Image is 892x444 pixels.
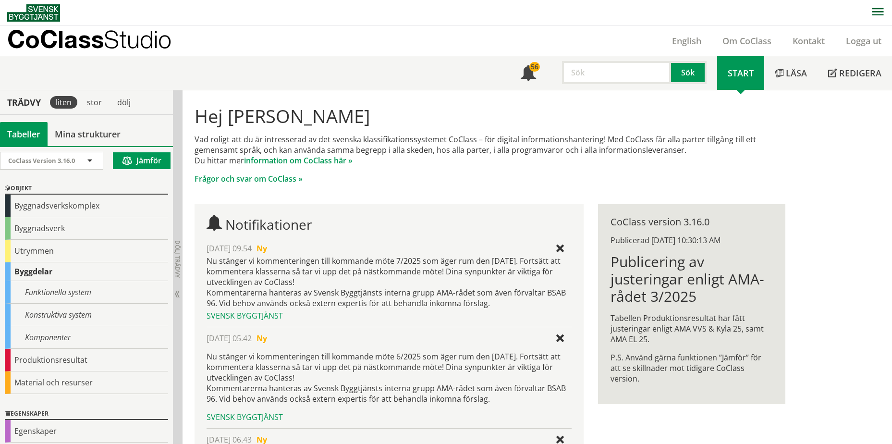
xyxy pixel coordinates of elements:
[529,62,540,72] div: 56
[562,61,671,84] input: Sök
[521,66,536,82] span: Notifikationer
[510,56,547,90] a: 56
[5,304,168,326] div: Konstruktiva system
[717,56,764,90] a: Start
[207,351,571,404] p: Nu stänger vi kommenteringen till kommande möte 6/2025 som äger rum den [DATE]. Fortsätt att komm...
[611,217,772,227] div: CoClass version 3.16.0
[611,253,772,305] h1: Publicering av justeringar enligt AMA-rådet 3/2025
[786,67,807,79] span: Läsa
[111,96,136,109] div: dölj
[50,96,77,109] div: liten
[764,56,818,90] a: Läsa
[611,313,772,345] p: Tabellen Produktionsresultat har fått justeringar enligt AMA VVS & Kyla 25, samt AMA EL 25.
[2,97,46,108] div: Trädvy
[5,349,168,371] div: Produktionsresultat
[195,105,785,126] h1: Hej [PERSON_NAME]
[8,156,75,165] span: CoClass Version 3.16.0
[81,96,108,109] div: stor
[5,217,168,240] div: Byggnadsverk
[207,243,252,254] span: [DATE] 09.54
[5,408,168,420] div: Egenskaper
[661,35,712,47] a: English
[712,35,782,47] a: Om CoClass
[48,122,128,146] a: Mina strukturer
[113,152,171,169] button: Jämför
[5,240,168,262] div: Utrymmen
[835,35,892,47] a: Logga ut
[782,35,835,47] a: Kontakt
[244,155,353,166] a: information om CoClass här »
[7,26,192,56] a: CoClassStudio
[207,412,571,422] div: Svensk Byggtjänst
[5,371,168,394] div: Material och resurser
[5,420,168,443] div: Egenskaper
[257,333,267,344] span: Ny
[257,243,267,254] span: Ny
[207,310,571,321] div: Svensk Byggtjänst
[7,34,171,45] p: CoClass
[611,352,772,384] p: P.S. Använd gärna funktionen ”Jämför” för att se skillnader mot tidigare CoClass version.
[173,240,182,278] span: Dölj trädvy
[5,195,168,217] div: Byggnadsverkskomplex
[104,25,171,53] span: Studio
[839,67,881,79] span: Redigera
[728,67,754,79] span: Start
[195,173,303,184] a: Frågor och svar om CoClass »
[207,256,571,308] div: Nu stänger vi kommenteringen till kommande möte 7/2025 som äger rum den [DATE]. Fortsätt att komm...
[225,215,312,234] span: Notifikationer
[611,235,772,246] div: Publicerad [DATE] 10:30:13 AM
[195,134,785,166] p: Vad roligt att du är intresserad av det svenska klassifikationssystemet CoClass – för digital inf...
[7,4,60,22] img: Svensk Byggtjänst
[671,61,707,84] button: Sök
[818,56,892,90] a: Redigera
[5,262,168,281] div: Byggdelar
[5,326,168,349] div: Komponenter
[5,183,168,195] div: Objekt
[207,333,252,344] span: [DATE] 05.42
[5,281,168,304] div: Funktionella system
